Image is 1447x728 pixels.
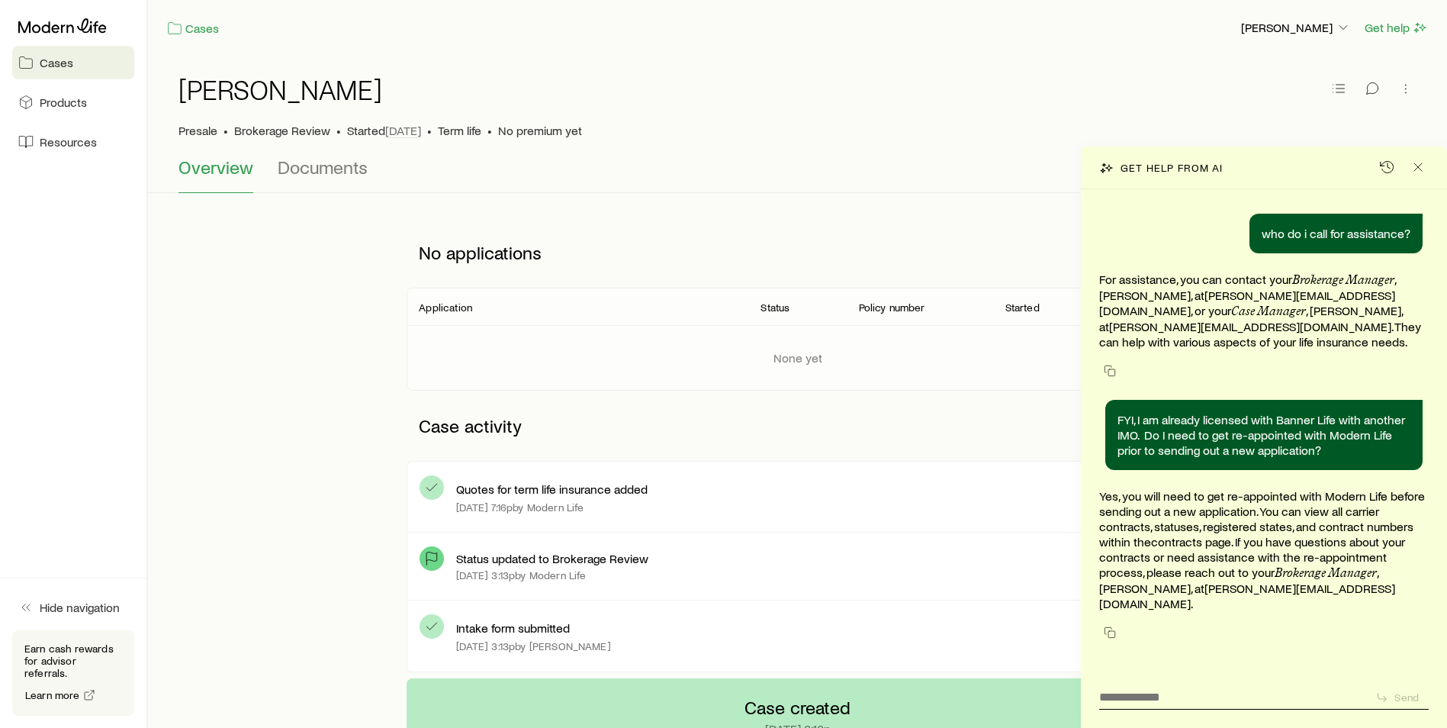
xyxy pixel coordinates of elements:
span: Cases [40,55,73,70]
p: Case created [744,697,851,718]
p: Status updated to Brokerage Review [456,551,648,566]
p: [PERSON_NAME] [1241,20,1351,35]
p: Application [419,301,472,314]
h1: [PERSON_NAME] [178,74,382,105]
p: Intake form submitted [456,620,570,636]
p: Started [347,123,421,138]
span: Term life [438,123,481,138]
span: Documents [278,156,368,178]
p: Status [760,301,789,314]
span: Resources [40,134,97,150]
span: • [336,123,341,138]
span: Overview [178,156,253,178]
span: • [223,123,228,138]
p: No applications [407,230,1188,275]
p: Earn cash rewards for advisor referrals. [24,643,122,679]
span: • [427,123,432,138]
p: Presale [178,123,217,138]
p: [DATE] 3:13p by Modern Life [456,569,586,581]
p: For assistance, you can contact your , [PERSON_NAME], at , or your , [PERSON_NAME], at . They can... [1099,272,1429,350]
a: [PERSON_NAME][EMAIL_ADDRESS][DOMAIN_NAME] [1109,319,1391,333]
p: None yet [773,350,822,366]
button: Close [1407,156,1429,178]
span: Hide navigation [40,600,120,615]
p: [DATE] 7:16p by Modern Life [456,501,584,514]
p: Get help from AI [1121,162,1223,174]
div: Earn cash rewards for advisor referrals.Learn more [12,630,134,716]
button: [PERSON_NAME] [1240,19,1352,37]
a: Products [12,85,134,119]
button: Get help [1364,19,1429,37]
strong: Case Manager [1231,304,1306,318]
span: Brokerage Review [234,123,330,138]
a: Resources [12,125,134,159]
p: Send [1394,691,1419,704]
a: contracts page [1151,534,1231,549]
span: No premium yet [498,123,582,138]
span: Learn more [25,690,80,701]
p: Yes, you will need to get re-appointed with Modern Life before sending out a new application. You... [1099,488,1429,611]
span: [DATE] [385,123,421,138]
strong: Brokerage Manager [1275,565,1377,580]
button: Send [1369,688,1429,707]
button: Hide navigation [12,591,134,624]
p: Quotes for term life insurance added [456,482,648,497]
a: [PERSON_NAME][EMAIL_ADDRESS][DOMAIN_NAME] [1099,581,1395,610]
p: Policy number [859,301,925,314]
p: FYI, I am already licensed with Banner Life with another IMO. Do I need to get re-appointed with ... [1117,412,1410,458]
div: Case details tabs [178,156,1416,193]
p: Started [1005,301,1040,314]
a: Cases [12,46,134,79]
a: [PERSON_NAME][EMAIL_ADDRESS][DOMAIN_NAME] [1099,288,1395,317]
a: Cases [166,20,220,37]
p: [DATE] 3:13p by [PERSON_NAME] [456,640,610,652]
strong: Brokerage Manager [1292,272,1394,287]
p: Case activity [407,403,1188,449]
p: who do i call for assistance? [1262,226,1410,241]
span: Products [40,95,87,110]
span: • [487,123,492,138]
